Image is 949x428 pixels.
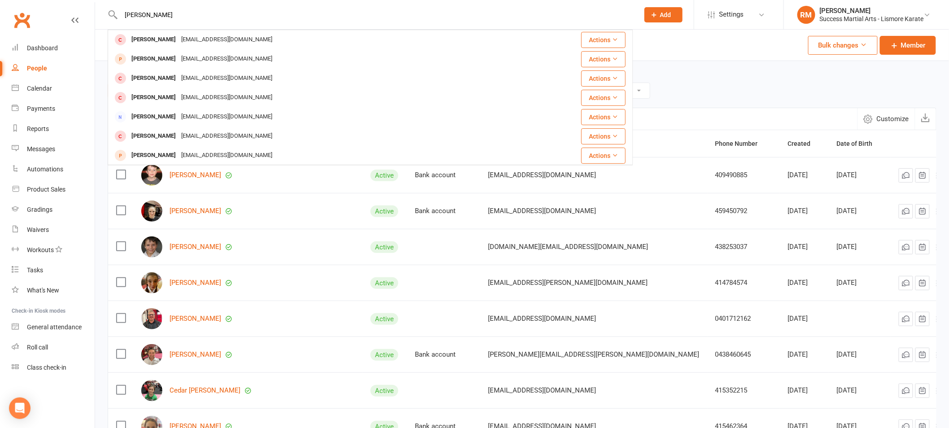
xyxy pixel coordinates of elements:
div: [PERSON_NAME] [820,7,924,15]
a: People [12,58,95,79]
div: Active [370,241,398,253]
div: Automations [27,166,63,173]
div: [PERSON_NAME] [129,110,178,123]
div: Class check-in [27,364,66,371]
div: Bank account [415,351,472,358]
a: Cedar [PERSON_NAME] [170,387,240,394]
span: [EMAIL_ADDRESS][DOMAIN_NAME] [488,166,596,183]
button: Bulk changes [808,36,878,55]
div: 0438460645 [715,351,772,358]
span: [PERSON_NAME][EMAIL_ADDRESS][PERSON_NAME][DOMAIN_NAME] [488,346,699,363]
a: Reports [12,119,95,139]
div: [EMAIL_ADDRESS][DOMAIN_NAME] [178,72,275,85]
a: Clubworx [11,9,33,31]
a: Tasks [12,260,95,280]
div: Tasks [27,266,43,274]
div: Calendar [27,85,52,92]
div: 0401712162 [715,315,772,323]
a: Waivers [12,220,95,240]
div: [DATE] [788,171,821,179]
div: Waivers [27,226,49,233]
button: Date of Birth [837,138,883,149]
button: Add [644,7,683,22]
div: [EMAIL_ADDRESS][DOMAIN_NAME] [178,149,275,162]
div: [DATE] [788,279,821,287]
a: General attendance kiosk mode [12,317,95,337]
div: [EMAIL_ADDRESS][DOMAIN_NAME] [178,33,275,46]
div: [DATE] [788,351,821,358]
a: Class kiosk mode [12,358,95,378]
div: 459450792 [715,207,772,215]
div: [PERSON_NAME] [129,72,178,85]
div: Active [370,313,398,325]
div: [DATE] [788,387,821,394]
div: [PERSON_NAME] [129,149,178,162]
a: What's New [12,280,95,301]
span: Customize [877,114,909,124]
div: Messages [27,145,55,153]
button: Created [788,138,821,149]
div: RM [797,6,815,24]
div: Gradings [27,206,52,213]
div: [PERSON_NAME] [129,91,178,104]
span: Date of Birth [837,140,883,147]
button: Actions [581,51,626,67]
a: Member [880,36,936,55]
div: [EMAIL_ADDRESS][DOMAIN_NAME] [178,91,275,104]
div: General attendance [27,323,82,331]
a: [PERSON_NAME] [170,171,221,179]
div: 438253037 [715,243,772,251]
div: [EMAIL_ADDRESS][DOMAIN_NAME] [178,130,275,143]
div: Active [370,349,398,361]
div: [EMAIL_ADDRESS][DOMAIN_NAME] [178,110,275,123]
img: Kaitlin [141,201,162,222]
span: [EMAIL_ADDRESS][DOMAIN_NAME] [488,202,596,219]
img: Amanda [141,344,162,365]
button: Actions [581,148,626,164]
div: Open Intercom Messenger [9,397,30,419]
span: [EMAIL_ADDRESS][PERSON_NAME][DOMAIN_NAME] [488,274,648,291]
div: [DATE] [837,387,883,394]
span: Add [660,11,671,18]
a: [PERSON_NAME] [170,351,221,358]
span: [EMAIL_ADDRESS][DOMAIN_NAME] [488,382,596,399]
img: Ash [141,308,162,329]
div: [EMAIL_ADDRESS][DOMAIN_NAME] [178,52,275,66]
div: What's New [27,287,59,294]
div: Active [370,277,398,289]
div: Payments [27,105,55,112]
a: Workouts [12,240,95,260]
div: [DATE] [837,243,883,251]
div: 414784574 [715,279,772,287]
div: Dashboard [27,44,58,52]
div: 409490885 [715,171,772,179]
div: Active [370,385,398,397]
div: [DATE] [837,207,883,215]
span: Member [901,40,926,51]
a: Dashboard [12,38,95,58]
img: Lachlan [141,236,162,258]
button: Actions [581,90,626,106]
img: Sarah [141,272,162,293]
button: Customize [858,108,915,130]
span: [EMAIL_ADDRESS][DOMAIN_NAME] [488,310,596,327]
img: Cedar [141,380,162,401]
a: [PERSON_NAME] [170,207,221,215]
button: Actions [581,128,626,144]
button: Actions [581,70,626,87]
a: Messages [12,139,95,159]
span: Phone Number [715,140,768,147]
span: Settings [719,4,744,25]
div: Bank account [415,171,472,179]
div: Roll call [27,344,48,351]
div: Active [370,205,398,217]
div: [DATE] [788,207,821,215]
div: Bank account [415,207,472,215]
div: [DATE] [837,279,883,287]
a: [PERSON_NAME] [170,243,221,251]
div: Workouts [27,246,54,253]
div: Active [370,170,398,181]
div: [PERSON_NAME] [129,130,178,143]
div: 415352215 [715,387,772,394]
div: [DATE] [788,315,821,323]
